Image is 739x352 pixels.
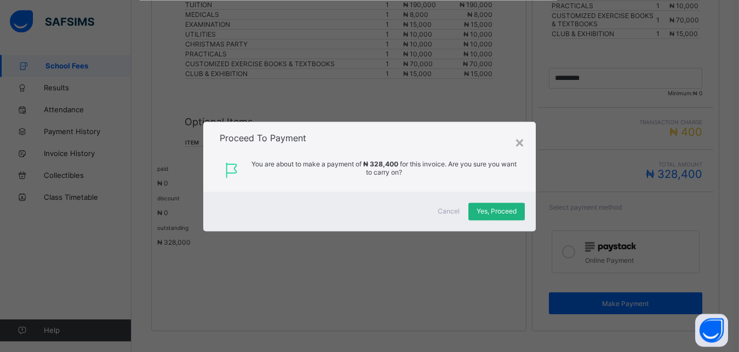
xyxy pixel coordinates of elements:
span: ₦ 328,400 [363,160,398,168]
span: Yes, Proceed [477,207,517,215]
span: Cancel [438,207,460,215]
button: Open asap [695,314,728,347]
span: Proceed To Payment [220,132,306,143]
div: × [514,132,525,151]
span: You are about to make a payment of for this invoice. Are you sure you want to carry on? [249,160,519,181]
